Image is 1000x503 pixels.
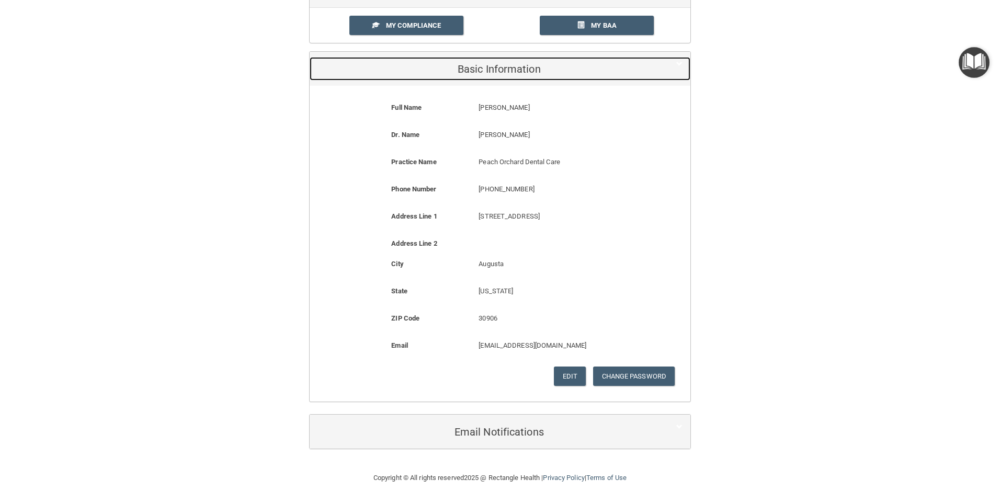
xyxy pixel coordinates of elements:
[309,461,691,495] div: Copyright © All rights reserved 2025 @ Rectangle Health | |
[819,429,987,471] iframe: Drift Widget Chat Controller
[479,156,638,168] p: Peach Orchard Dental Care
[554,367,586,386] button: Edit
[391,314,419,322] b: ZIP Code
[593,367,675,386] button: Change Password
[391,185,436,193] b: Phone Number
[543,474,584,482] a: Privacy Policy
[479,339,638,352] p: [EMAIL_ADDRESS][DOMAIN_NAME]
[391,158,436,166] b: Practice Name
[959,47,990,78] button: Open Resource Center
[317,426,651,438] h5: Email Notifications
[479,258,638,270] p: Augusta
[391,104,422,111] b: Full Name
[317,420,683,443] a: Email Notifications
[479,101,638,114] p: [PERSON_NAME]
[391,341,408,349] b: Email
[317,63,651,75] h5: Basic Information
[391,131,419,139] b: Dr. Name
[479,312,638,325] p: 30906
[391,260,403,268] b: City
[479,210,638,223] p: [STREET_ADDRESS]
[586,474,627,482] a: Terms of Use
[479,183,638,196] p: [PHONE_NUMBER]
[391,212,437,220] b: Address Line 1
[391,287,407,295] b: State
[391,239,437,247] b: Address Line 2
[479,285,638,298] p: [US_STATE]
[479,129,638,141] p: [PERSON_NAME]
[591,21,617,29] span: My BAA
[386,21,441,29] span: My Compliance
[317,57,683,81] a: Basic Information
